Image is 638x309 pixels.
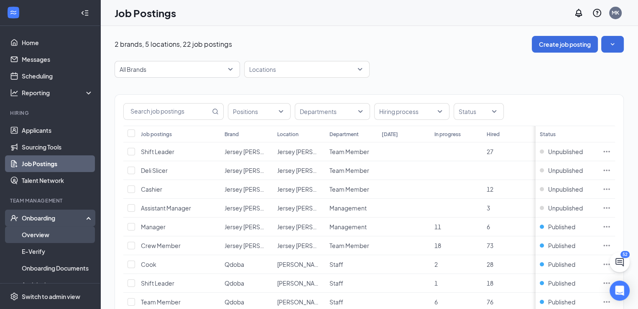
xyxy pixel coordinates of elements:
td: Qdoba Dickinson [273,274,325,293]
a: Home [22,34,93,51]
span: Management [329,223,367,230]
span: Staff [329,261,343,268]
td: Qdoba [220,255,273,274]
th: [DATE] [378,126,430,142]
span: Jersey [PERSON_NAME]'s Minot [277,242,364,249]
td: Staff [325,274,378,293]
button: ChatActive [610,252,630,272]
td: Jersey Mike's Subs [220,236,273,255]
span: Published [548,279,575,287]
th: In progress [430,126,482,142]
svg: Ellipses [602,279,611,287]
td: Team Member [325,161,378,180]
a: Activity log [22,276,93,293]
div: Switch to admin view [22,292,80,301]
span: Staff [329,279,343,287]
div: Job postings [141,131,172,138]
span: Jersey [PERSON_NAME]'s Minot [277,185,364,193]
svg: Ellipses [602,204,611,212]
p: All Brands [120,65,146,73]
td: Staff [325,255,378,274]
button: SmallChevronDown [601,36,624,53]
th: Total [535,126,587,142]
span: Team Member [329,167,369,174]
svg: Analysis [10,89,18,97]
span: Published [548,298,575,306]
h1: Job Postings [115,6,176,20]
span: [PERSON_NAME] [277,261,324,268]
div: 52 [620,251,630,258]
a: Talent Network [22,172,93,189]
span: 73 [487,242,493,249]
div: MK [612,9,619,16]
td: Team Member [325,142,378,161]
td: Jersey Mike's Subs [220,161,273,180]
span: 3 [487,204,490,212]
span: Unpublished [548,185,583,193]
span: Deli Slicer [141,167,168,174]
span: Jersey [PERSON_NAME]'s Subs [225,223,310,230]
span: Jersey [PERSON_NAME]'s Minot [277,167,364,174]
a: Sourcing Tools [22,139,93,155]
svg: Ellipses [602,166,611,175]
td: Jersey Mike's Minot [273,218,325,236]
span: Team Member [329,148,369,155]
span: 11 [434,223,441,230]
span: Unpublished [548,147,583,156]
td: Jersey Mike's Minot [273,236,325,255]
input: Search job postings [124,104,210,119]
div: Reporting [22,89,94,97]
svg: Collapse [81,9,89,17]
span: Management [329,204,367,212]
div: Brand [225,131,239,138]
span: Assistant Manager [141,204,191,212]
span: Qdoba [225,261,244,268]
svg: Ellipses [602,185,611,193]
span: Unpublished [548,166,583,175]
div: Onboarding [22,214,86,222]
svg: ChatActive [615,257,625,267]
span: [PERSON_NAME] [277,298,324,306]
span: Jersey [PERSON_NAME]'s Subs [225,185,310,193]
div: Hiring [10,109,92,117]
span: Staff [329,298,343,306]
span: Team Member [329,185,369,193]
td: Jersey Mike's Minot [273,180,325,199]
td: Team Member [325,180,378,199]
svg: Ellipses [602,223,611,231]
a: Scheduling [22,68,93,84]
td: Qdoba [220,274,273,293]
th: Status [536,126,598,142]
span: Team Member [329,242,369,249]
div: Team Management [10,197,92,204]
a: E-Verify [22,243,93,260]
span: Jersey [PERSON_NAME]'s Minot [277,223,364,230]
div: Department [329,131,359,138]
span: 28 [487,261,493,268]
p: 2 brands, 5 locations, 22 job postings [115,40,232,49]
td: Jersey Mike's Subs [220,199,273,218]
td: Jersey Mike's Subs [220,218,273,236]
a: Job Postings [22,155,93,172]
svg: MagnifyingGlass [212,108,219,115]
span: 1 [434,279,438,287]
span: Jersey [PERSON_NAME]'s Minot [277,148,364,155]
span: 76 [487,298,493,306]
th: Hired [482,126,535,142]
span: Published [548,241,575,250]
svg: Settings [10,292,18,301]
a: Overview [22,226,93,243]
svg: UserCheck [10,214,18,222]
span: Cashier [141,185,162,193]
td: Jersey Mike's Minot [273,161,325,180]
svg: QuestionInfo [592,8,602,18]
td: Team Member [325,236,378,255]
div: Location [277,131,298,138]
svg: SmallChevronDown [608,40,617,48]
td: Jersey Mike's Subs [220,142,273,161]
span: Shift Leader [141,148,174,155]
td: Jersey Mike's Minot [273,142,325,161]
span: Published [548,260,575,268]
span: 18 [434,242,441,249]
span: Qdoba [225,298,244,306]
